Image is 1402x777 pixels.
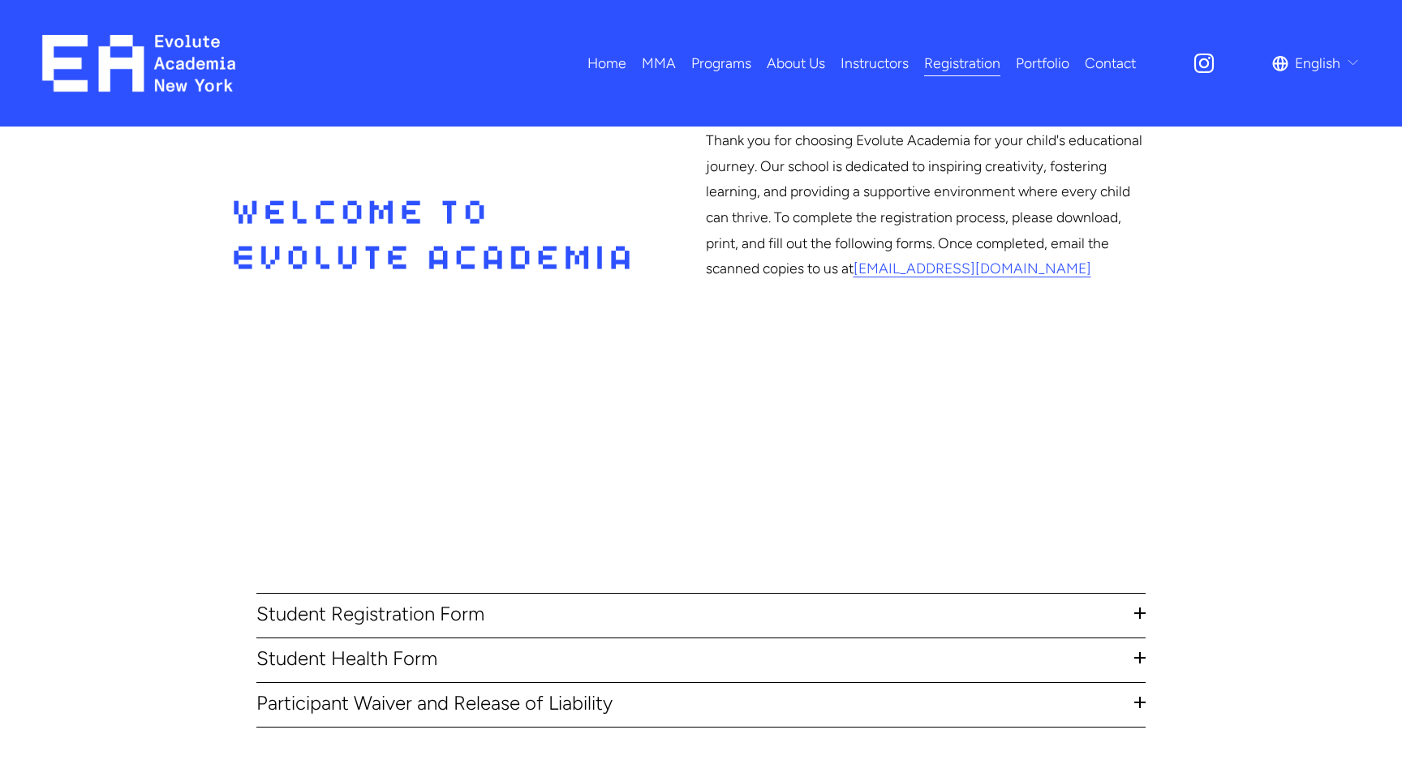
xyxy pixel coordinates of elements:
[256,691,1134,715] span: Participant Waiver and Release of Liability
[642,49,676,78] a: folder dropdown
[1085,49,1136,78] a: Contact
[841,49,909,78] a: Instructors
[256,683,1146,727] button: Participant Waiver and Release of Liability
[706,127,1146,281] p: Thank you for choosing Evolute Academia for your child's educational journey. Our school is dedic...
[924,49,1000,78] a: Registration
[256,594,1146,637] button: Student Registration Form
[1295,50,1340,76] span: English
[587,49,626,78] a: Home
[1016,49,1069,78] a: Portfolio
[642,50,676,76] span: MMA
[256,638,1146,682] button: Student Health Form
[42,35,236,92] img: EA
[691,49,751,78] a: folder dropdown
[854,260,1091,277] a: [EMAIL_ADDRESS][DOMAIN_NAME]
[256,646,1134,670] span: Student Health Form
[691,50,751,76] span: Programs
[767,49,825,78] a: About Us
[1272,49,1360,78] div: language picker
[1192,51,1216,75] a: Instagram
[256,602,1134,625] span: Student Registration Form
